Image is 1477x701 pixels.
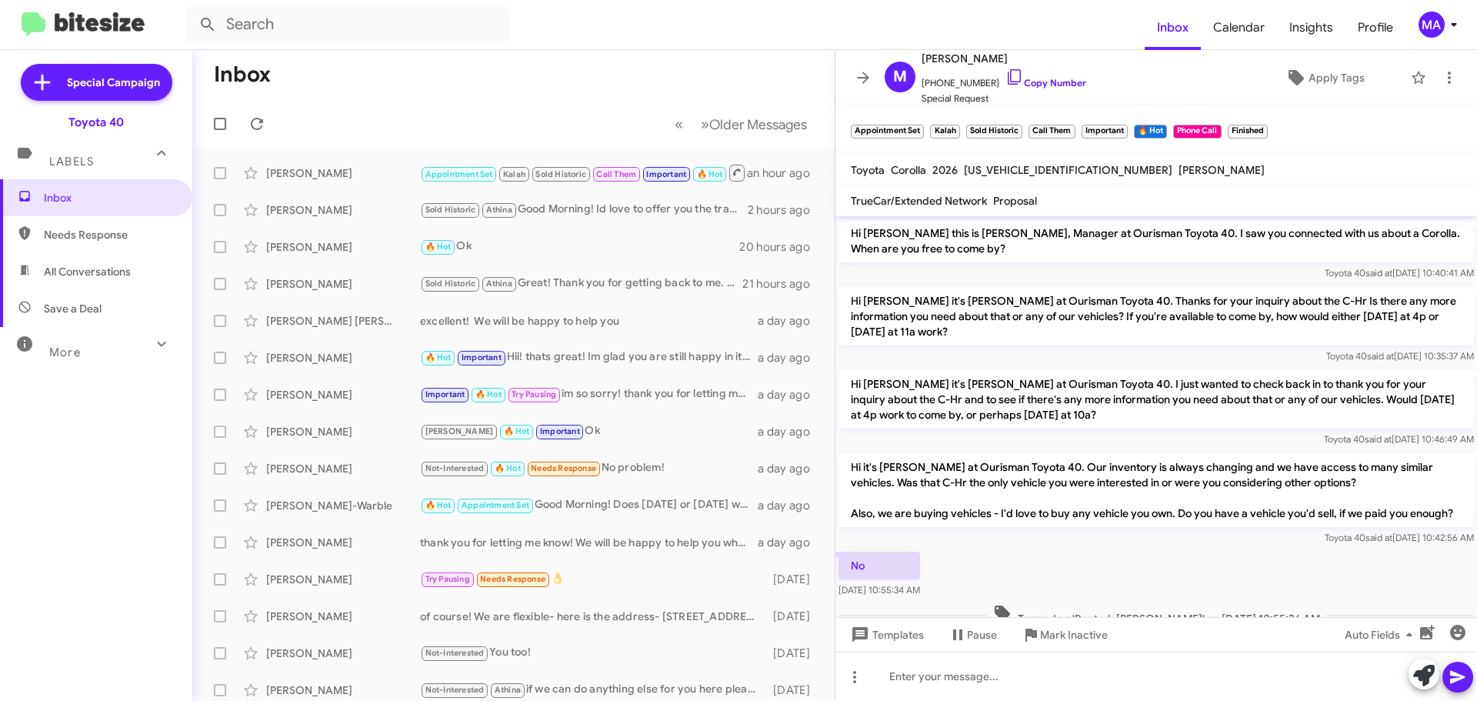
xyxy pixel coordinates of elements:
[425,685,485,695] span: Not-Interested
[839,370,1474,429] p: Hi [PERSON_NAME] it's [PERSON_NAME] at Ourisman Toyota 40. I just wanted to check back in to than...
[1345,5,1405,50] a: Profile
[765,572,822,587] div: [DATE]
[420,349,758,366] div: Hii! thats great! Im glad you are still happy in it. Did you want to trade it in for another opti...
[922,68,1086,91] span: [PHONE_NUMBER]
[495,685,521,695] span: Athina
[420,275,742,292] div: Great! Thank you for getting back to me. Would you be interested in upgrading it to a newer model?
[425,463,485,473] span: Not-Interested
[709,116,807,133] span: Older Messages
[596,169,636,179] span: Call Them
[540,426,580,436] span: Important
[1345,621,1419,649] span: Auto Fields
[758,350,822,366] div: a day ago
[1277,5,1345,50] a: Insights
[893,65,907,89] span: M
[1009,621,1120,649] button: Mark Inactive
[1228,125,1268,139] small: Finished
[425,389,465,399] span: Important
[1040,621,1108,649] span: Mark Inactive
[835,621,936,649] button: Templates
[1405,12,1460,38] button: MA
[420,386,758,403] div: im so sorry! thank you for letting me know
[964,163,1172,177] span: [US_VEHICLE_IDENTIFICATION_NUMBER]
[1324,433,1474,445] span: Toyota 40 [DATE] 10:46:49 AM
[420,496,758,514] div: Good Morning! Does [DATE] or [DATE] work best for you to stop by?
[486,279,512,289] span: Athina
[1145,5,1201,50] a: Inbox
[266,461,420,476] div: [PERSON_NAME]
[535,169,586,179] span: Sold Historic
[967,621,997,649] span: Pause
[21,64,172,101] a: Special Campaign
[266,239,420,255] div: [PERSON_NAME]
[758,498,822,513] div: a day ago
[1326,350,1474,362] span: Toyota 40 [DATE] 10:35:37 AM
[1365,433,1392,445] span: said at
[49,155,94,169] span: Labels
[765,609,822,624] div: [DATE]
[266,202,420,218] div: [PERSON_NAME]
[420,570,765,588] div: 👌
[420,535,758,550] div: thank you for letting me know! We will be happy to help you when that time comes
[851,194,987,208] span: TrueCar/Extended Network
[266,313,420,329] div: [PERSON_NAME] [PERSON_NAME]
[266,424,420,439] div: [PERSON_NAME]
[1325,532,1474,543] span: Toyota 40 [DATE] 10:42:56 AM
[675,115,683,134] span: «
[266,387,420,402] div: [PERSON_NAME]
[486,205,512,215] span: Athina
[1245,64,1403,92] button: Apply Tags
[665,108,692,140] button: Previous
[44,264,131,279] span: All Conversations
[266,572,420,587] div: [PERSON_NAME]
[504,426,530,436] span: 🔥 Hot
[993,194,1037,208] span: Proposal
[425,574,470,584] span: Try Pausing
[266,683,420,698] div: [PERSON_NAME]
[666,108,816,140] nav: Page navigation example
[851,163,885,177] span: Toyota
[922,91,1086,106] span: Special Request
[214,62,271,87] h1: Inbox
[186,6,509,43] input: Search
[44,227,175,242] span: Needs Response
[425,352,452,362] span: 🔥 Hot
[747,165,822,181] div: an hour ago
[425,426,494,436] span: [PERSON_NAME]
[922,49,1086,68] span: [PERSON_NAME]
[420,459,758,477] div: No problem!
[266,535,420,550] div: [PERSON_NAME]
[503,169,525,179] span: Kalah
[1201,5,1277,50] span: Calendar
[425,500,452,510] span: 🔥 Hot
[420,238,739,255] div: Ok
[420,163,747,182] div: Ill let [PERSON_NAME] know you would like a proposal and have questions about how to make payments
[851,125,924,139] small: Appointment Set
[742,276,822,292] div: 21 hours ago
[758,313,822,329] div: a day ago
[531,463,596,473] span: Needs Response
[739,239,822,255] div: 20 hours ago
[49,345,81,359] span: More
[1365,532,1392,543] span: said at
[1332,621,1431,649] button: Auto Fields
[646,169,686,179] span: Important
[425,648,485,658] span: Not-Interested
[462,500,529,510] span: Appointment Set
[425,242,452,252] span: 🔥 Hot
[44,190,175,205] span: Inbox
[266,165,420,181] div: [PERSON_NAME]
[512,389,556,399] span: Try Pausing
[701,115,709,134] span: »
[758,424,822,439] div: a day ago
[420,644,765,662] div: You too!
[420,609,765,624] div: of course! We are flexible- here is the address- [STREET_ADDRESS]
[1365,267,1392,279] span: said at
[266,609,420,624] div: [PERSON_NAME]
[425,205,476,215] span: Sold Historic
[839,552,920,579] p: No
[839,453,1474,527] p: Hi it's [PERSON_NAME] at Ourisman Toyota 40. Our inventory is always changing and we have access ...
[839,584,920,596] span: [DATE] 10:55:34 AM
